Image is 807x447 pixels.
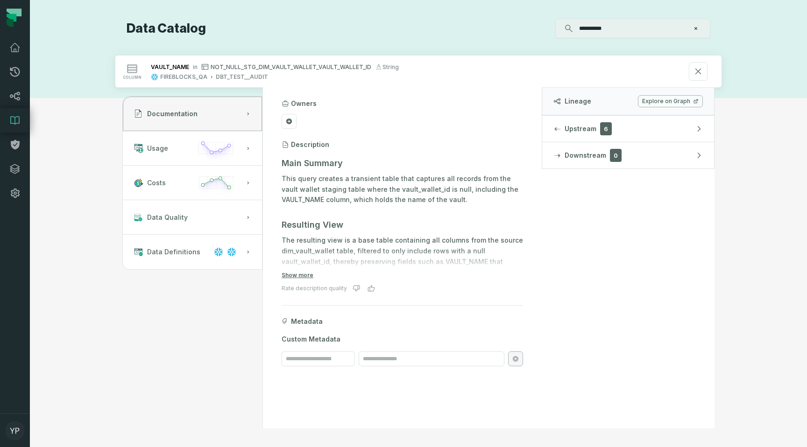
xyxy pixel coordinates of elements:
[291,317,323,326] span: Metadata
[211,63,371,70] span: NOT_NULL_STG_DIM_VAULT_WALLET_VAULT_WALLET_ID
[216,73,268,81] div: DBT_TEST__AUDIT
[565,124,596,133] span: Upstream
[610,149,622,162] span: 0
[147,178,166,188] span: Costs
[542,142,714,168] button: Downstream0
[282,285,347,292] div: Rate description quality
[638,95,703,107] a: Explore on Graph
[542,116,714,142] button: Upstream6
[565,151,606,160] span: Downstream
[115,56,722,87] button: columnVAULT_NAMEinNOT_NULL_STG_DIM_VAULT_WALLET_VAULT_WALLET_IDstringFIREBLOCKS_QADBT_TEST__AUDIT
[291,99,317,108] h3: Owners
[193,63,198,70] span: in
[127,21,206,37] h1: Data Catalog
[600,122,612,135] span: 6
[151,63,189,70] div: VAULT_NAME
[123,75,142,80] span: column
[160,73,207,81] div: FIREBLOCKS_QA
[147,213,188,222] span: Data Quality
[282,174,523,205] p: This query creates a transient table that captures all records from the vault wallet staging tabl...
[6,421,24,440] img: avatar of Yonatan Pinkas
[282,335,523,344] span: Custom Metadata
[282,272,313,279] button: Show more
[691,24,701,33] button: Clear search query
[147,109,198,119] span: Documentation
[282,235,523,278] p: The resulting view is a base table containing all columns from the source dim_vault_wallet table,...
[147,144,168,153] span: Usage
[282,157,523,170] h3: Main Summary
[282,218,523,231] h3: Resulting View
[147,247,200,257] span: Data Definitions
[382,63,399,70] span: string
[565,97,591,106] span: Lineage
[291,140,329,149] h3: Description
